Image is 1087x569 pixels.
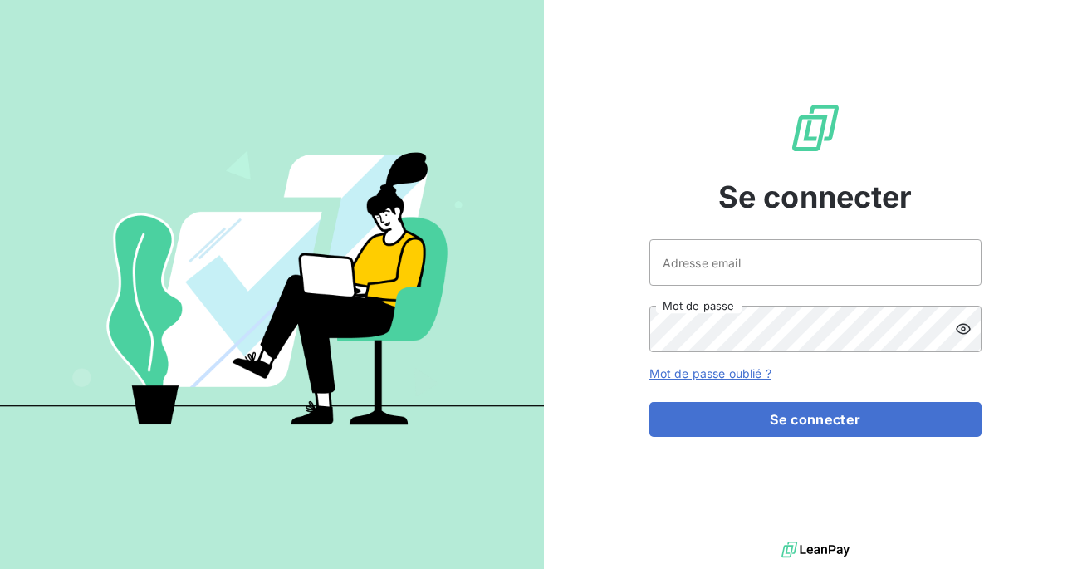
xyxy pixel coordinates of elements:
[781,537,850,562] img: logo
[649,239,982,286] input: placeholder
[649,402,982,437] button: Se connecter
[789,101,842,155] img: Logo LeanPay
[649,366,771,380] a: Mot de passe oublié ?
[718,174,913,219] span: Se connecter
